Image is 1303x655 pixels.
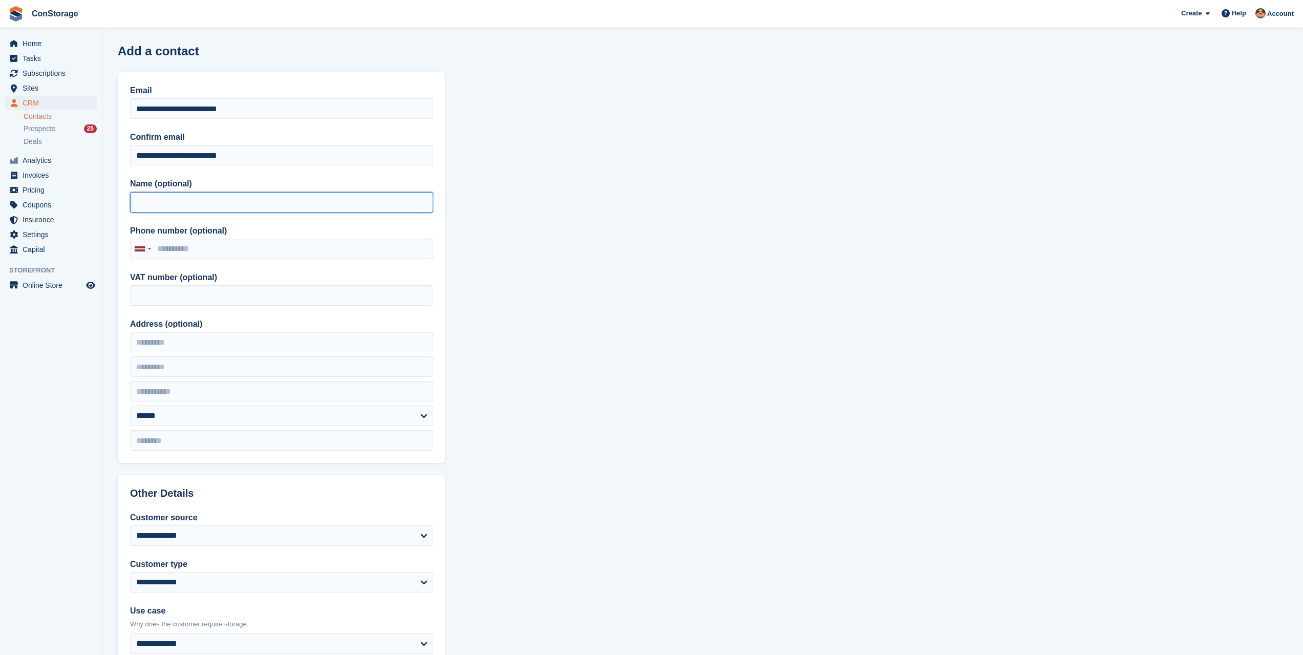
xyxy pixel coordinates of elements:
[23,153,84,167] span: Analytics
[130,558,433,571] label: Customer type
[5,51,97,66] a: menu
[5,227,97,242] a: menu
[24,136,97,147] a: Deals
[5,96,97,110] a: menu
[5,213,97,227] a: menu
[23,96,84,110] span: CRM
[1232,8,1246,18] span: Help
[5,81,97,95] a: menu
[130,84,433,97] label: Email
[130,131,433,143] label: Confirm email
[24,123,97,134] a: Prospects 25
[23,242,84,257] span: Capital
[130,178,433,190] label: Name (optional)
[5,242,97,257] a: menu
[130,225,433,237] label: Phone number (optional)
[118,44,199,58] h1: Add a contact
[131,239,154,259] div: Latvia (Latvija): +371
[1255,8,1266,18] img: Rena Aslanova
[23,168,84,182] span: Invoices
[130,605,433,617] label: Use case
[23,213,84,227] span: Insurance
[23,81,84,95] span: Sites
[130,488,433,499] h2: Other Details
[8,6,24,22] img: stora-icon-8386f47178a22dfd0bd8f6a31ec36ba5ce8667c1dd55bd0f319d3a0aa187defe.svg
[28,5,82,22] a: ConStorage
[23,227,84,242] span: Settings
[23,183,84,197] span: Pricing
[130,318,433,330] label: Address (optional)
[24,137,42,146] span: Deals
[130,512,433,524] label: Customer source
[23,36,84,51] span: Home
[84,124,97,133] div: 25
[24,112,97,121] a: Contacts
[1267,9,1294,19] span: Account
[23,66,84,80] span: Subscriptions
[5,198,97,212] a: menu
[130,619,433,629] p: Why does the customer require storage.
[5,183,97,197] a: menu
[23,51,84,66] span: Tasks
[24,124,55,134] span: Prospects
[84,279,97,291] a: Preview store
[130,271,433,284] label: VAT number (optional)
[1181,8,1202,18] span: Create
[5,66,97,80] a: menu
[5,168,97,182] a: menu
[5,36,97,51] a: menu
[23,198,84,212] span: Coupons
[23,278,84,292] span: Online Store
[9,265,102,276] span: Storefront
[5,153,97,167] a: menu
[5,278,97,292] a: menu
